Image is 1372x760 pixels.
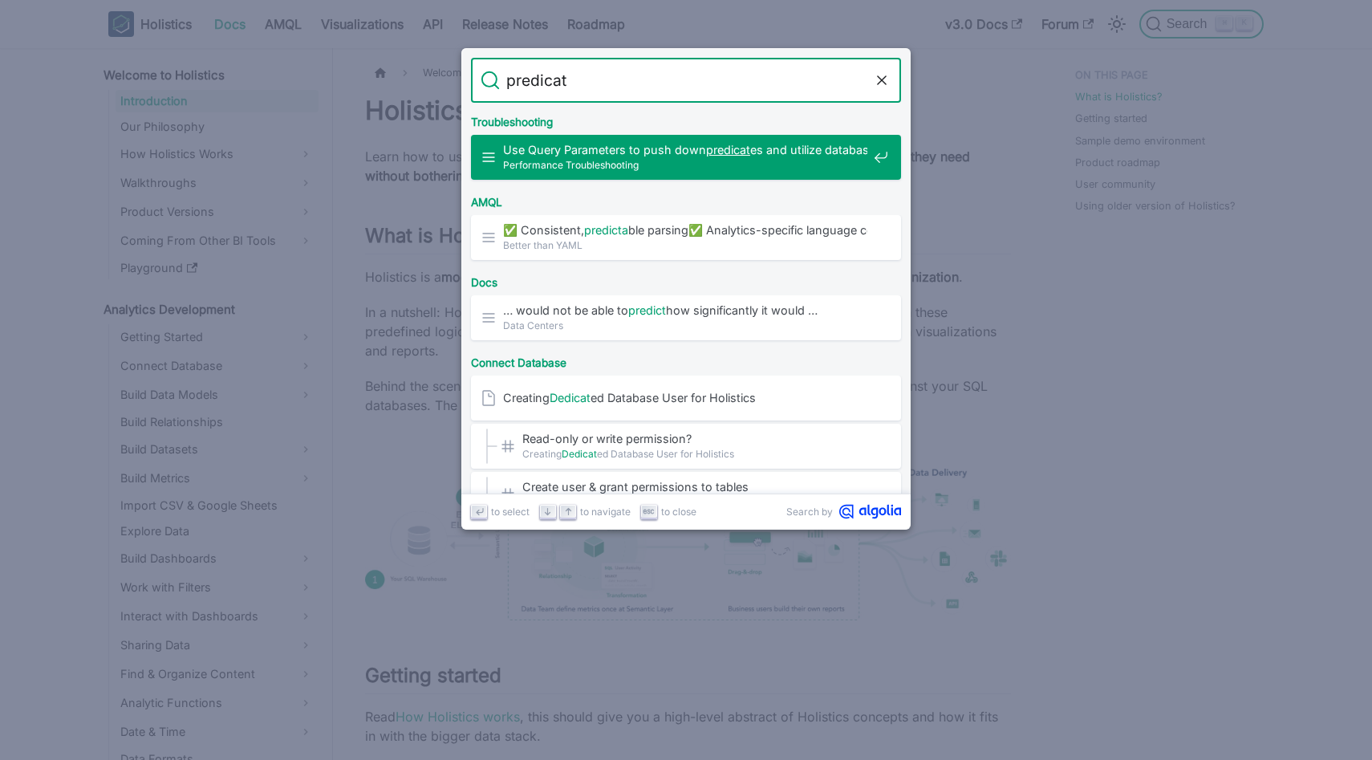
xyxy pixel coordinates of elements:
[471,295,901,340] a: … would not be able topredicthow significantly it would …Data Centers
[522,431,867,446] span: Read-only or write permission?​
[562,506,574,518] svg: Arrow up
[503,303,867,318] span: … would not be able to how significantly it would …
[550,391,591,404] mark: Dedicat
[503,157,867,173] span: Performance Troubleshooting
[542,506,554,518] svg: Arrow down
[503,390,867,405] span: Creating ed Database User for Holistics
[522,479,867,494] span: Create user & grant permissions to tables​
[468,343,904,376] div: Connect Database
[468,263,904,295] div: Docs
[706,143,750,156] mark: predicat
[471,215,901,260] a: ✅ Consistent,predictable parsing✅ Analytics-specific language constructsBetter than YAML
[661,504,696,519] span: to close
[503,222,867,238] span: ✅ Consistent, ble parsing✅ Analytics-specific language constructs
[468,103,904,135] div: Troubleshooting
[471,472,901,517] a: Create user & grant permissions to tables​CreatingDedicated Database User for Holistics
[580,504,631,519] span: to navigate
[471,135,901,180] a: Use Query Parameters to push downpredicates and utilize database …Performance Troubleshooting
[562,448,597,460] mark: Dedicat
[503,238,867,253] span: Better than YAML
[468,183,904,215] div: AMQL
[491,504,530,519] span: to select
[584,223,628,237] mark: predicta
[500,58,872,103] input: Search docs
[839,504,901,519] svg: Algolia
[643,506,655,518] svg: Escape key
[628,303,666,317] mark: predict
[471,376,901,421] a: CreatingDedicated Database User for Holistics
[872,71,891,90] button: Clear the query
[786,504,833,519] span: Search by
[503,142,867,157] span: Use Query Parameters to push down es and utilize database …
[522,446,867,461] span: Creating ed Database User for Holistics
[503,318,867,333] span: Data Centers
[471,424,901,469] a: Read-only or write permission?​CreatingDedicated Database User for Holistics
[786,504,901,519] a: Search byAlgolia
[473,506,485,518] svg: Enter key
